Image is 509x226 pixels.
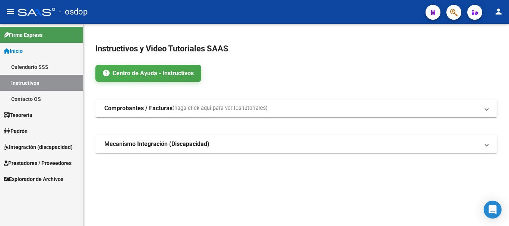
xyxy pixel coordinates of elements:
[4,159,72,167] span: Prestadores / Proveedores
[59,4,88,20] span: - osdop
[4,143,73,151] span: Integración (discapacidad)
[6,7,15,16] mat-icon: menu
[4,175,63,183] span: Explorador de Archivos
[95,42,497,56] h2: Instructivos y Video Tutoriales SAAS
[484,201,502,219] div: Open Intercom Messenger
[95,135,497,153] mat-expansion-panel-header: Mecanismo Integración (Discapacidad)
[173,104,268,112] span: (haga click aquí para ver los tutoriales)
[4,111,32,119] span: Tesorería
[95,65,201,82] a: Centro de Ayuda - Instructivos
[104,104,173,112] strong: Comprobantes / Facturas
[494,7,503,16] mat-icon: person
[104,140,209,148] strong: Mecanismo Integración (Discapacidad)
[4,47,23,55] span: Inicio
[4,31,42,39] span: Firma Express
[4,127,28,135] span: Padrón
[95,99,497,117] mat-expansion-panel-header: Comprobantes / Facturas(haga click aquí para ver los tutoriales)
